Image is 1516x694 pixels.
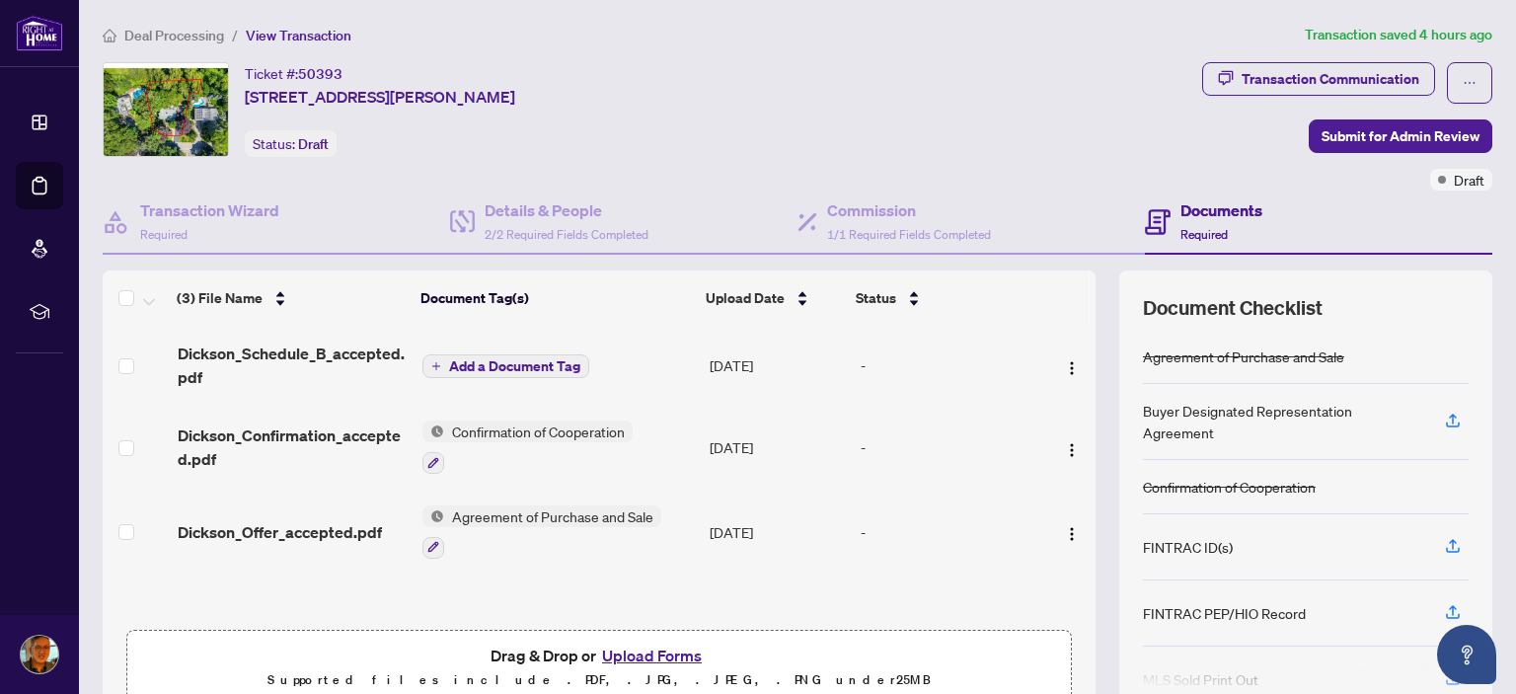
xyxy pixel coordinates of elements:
h4: Documents [1180,198,1262,222]
button: Transaction Communication [1202,62,1435,96]
button: Open asap [1437,625,1496,684]
div: - [861,354,1034,376]
th: Document Tag(s) [413,270,697,326]
span: [STREET_ADDRESS][PERSON_NAME] [245,85,515,109]
span: Dickson_Schedule_B_accepted.pdf [178,342,407,389]
div: Agreement of Purchase and Sale [1143,346,1344,367]
span: Add a Document Tag [449,359,580,373]
div: Ticket #: [245,62,342,85]
div: - [861,521,1034,543]
span: 1/1 Required Fields Completed [827,227,991,242]
div: Transaction Communication [1242,63,1419,95]
img: Logo [1064,526,1080,542]
button: Logo [1056,349,1088,381]
button: Add a Document Tag [422,354,589,378]
span: Required [1180,227,1228,242]
button: Status IconConfirmation of Cooperation [422,421,633,474]
div: FINTRAC ID(s) [1143,536,1233,558]
img: Logo [1064,442,1080,458]
span: Draft [298,135,329,153]
h4: Details & People [485,198,648,222]
p: Supported files include .PDF, .JPG, .JPEG, .PNG under 25 MB [139,668,1059,692]
td: [DATE] [702,490,853,575]
span: Agreement of Purchase and Sale [444,505,661,527]
span: home [103,29,116,42]
span: ellipsis [1463,76,1477,90]
span: Deal Processing [124,27,224,44]
span: Dickson_Confirmation_accepted.pdf [178,424,407,471]
button: Add a Document Tag [422,353,589,379]
span: Upload Date [706,287,785,309]
h4: Transaction Wizard [140,198,279,222]
span: 50393 [298,65,342,83]
img: Status Icon [422,505,444,527]
span: Draft [1454,169,1484,191]
div: Buyer Designated Representation Agreement [1143,400,1421,443]
span: Drag & Drop or [491,643,708,668]
th: (3) File Name [169,270,413,326]
th: Upload Date [698,270,848,326]
img: Status Icon [422,421,444,442]
button: Status IconAgreement of Purchase and Sale [422,505,661,559]
img: IMG-W12360019_1.jpg [104,63,228,156]
td: [DATE] [702,326,853,405]
td: [DATE] [702,405,853,490]
button: Logo [1056,431,1088,463]
button: Submit for Admin Review [1309,119,1492,153]
img: logo [16,15,63,51]
div: - [861,436,1034,458]
span: Document Checklist [1143,294,1323,322]
span: plus [431,361,441,371]
span: 2/2 Required Fields Completed [485,227,648,242]
button: Logo [1056,516,1088,548]
li: / [232,24,238,46]
div: Status: [245,130,337,157]
span: Dickson_Offer_accepted.pdf [178,520,382,544]
th: Status [848,270,1036,326]
img: Profile Icon [21,636,58,673]
article: Transaction saved 4 hours ago [1305,24,1492,46]
span: Submit for Admin Review [1322,120,1479,152]
div: FINTRAC PEP/HIO Record [1143,602,1306,624]
span: Required [140,227,188,242]
span: Status [856,287,896,309]
span: Confirmation of Cooperation [444,421,633,442]
span: (3) File Name [177,287,263,309]
img: Logo [1064,360,1080,376]
div: Confirmation of Cooperation [1143,476,1316,498]
span: View Transaction [246,27,351,44]
button: Upload Forms [596,643,708,668]
h4: Commission [827,198,991,222]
